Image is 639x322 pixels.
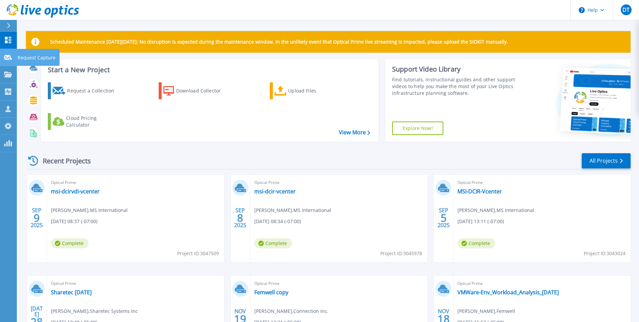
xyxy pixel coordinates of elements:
[254,280,423,287] span: Optical Prime
[254,188,296,195] a: msi-dcir-vcenter
[30,206,43,230] div: SEP 2025
[254,179,423,186] span: Optical Prime
[48,82,123,99] a: Request a Collection
[254,238,292,248] span: Complete
[176,84,230,98] div: Download Collector
[51,280,220,287] span: Optical Prime
[622,7,630,12] span: DT
[457,307,515,315] span: [PERSON_NAME] , Femwell
[457,207,534,214] span: [PERSON_NAME] , MS International
[237,215,243,221] span: 8
[51,207,128,214] span: [PERSON_NAME] , MS International
[177,250,219,257] span: Project ID: 3047509
[159,82,234,99] a: Download Collector
[234,316,246,322] span: 19
[457,218,504,225] span: [DATE] 13:11 (-07:00)
[457,238,495,248] span: Complete
[457,179,627,186] span: Optical Prime
[234,206,247,230] div: SEP 2025
[34,215,40,221] span: 9
[51,188,100,195] a: msi-dcirvdi-vcenter
[254,307,328,315] span: [PERSON_NAME] , Connection Inc.
[392,76,517,97] div: Find tutorials, instructional guides and other support videos to help you make the most of your L...
[438,316,450,322] span: 18
[48,113,123,130] a: Cloud Pricing Calculator
[392,65,517,74] div: Support Video Library
[51,289,92,296] a: Sharetec [DATE]
[380,250,422,257] span: Project ID: 3045978
[18,49,56,66] p: Request Capture
[51,179,220,186] span: Optical Prime
[288,84,342,98] div: Upload Files
[457,280,627,287] span: Optical Prime
[339,129,370,136] a: View More
[51,218,97,225] span: [DATE] 08:37 (-07:00)
[582,153,631,168] a: All Projects
[457,289,559,296] a: VMWare-Env_Workload_Analysis_[DATE]
[26,153,100,169] div: Recent Projects
[441,215,447,221] span: 5
[51,238,89,248] span: Complete
[270,82,345,99] a: Upload Files
[51,307,138,315] span: [PERSON_NAME] , Sharetec Systems Inc
[254,289,288,296] a: Femwell copy
[437,206,450,230] div: SEP 2025
[584,250,626,257] span: Project ID: 3043024
[254,207,331,214] span: [PERSON_NAME] , MS International
[50,39,508,45] p: Scheduled Maintenance [DATE][DATE]: No disruption is expected during the maintenance window. In t...
[254,218,301,225] span: [DATE] 08:34 (-07:00)
[457,188,502,195] a: MSI-DCIR-Vcenter
[392,122,443,135] a: Explore Now!
[66,115,120,128] div: Cloud Pricing Calculator
[67,84,121,98] div: Request a Collection
[48,66,370,74] h3: Start a New Project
